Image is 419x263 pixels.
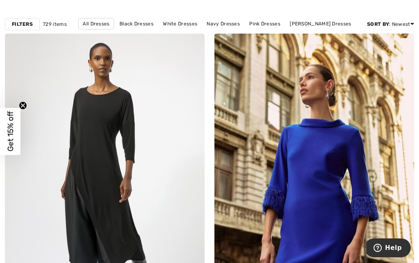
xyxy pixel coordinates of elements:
a: [PERSON_NAME] Dresses [139,29,209,40]
span: Get 15% off [6,111,15,152]
div: : Newest [367,20,414,28]
strong: Sort By [367,21,389,27]
a: Pink Dresses [245,18,284,29]
a: Navy Dresses [203,18,244,29]
strong: Filters [12,20,33,28]
a: Black Dresses [115,18,158,29]
a: Short Dresses [252,29,295,40]
a: White Dresses [159,18,201,29]
a: Long Dresses [210,29,251,40]
a: All Dresses [78,18,114,29]
iframe: Opens a widget where you can find more information [366,238,411,259]
a: [PERSON_NAME] Dresses [286,18,355,29]
button: Close teaser [19,102,27,110]
span: 729 items [43,20,67,28]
